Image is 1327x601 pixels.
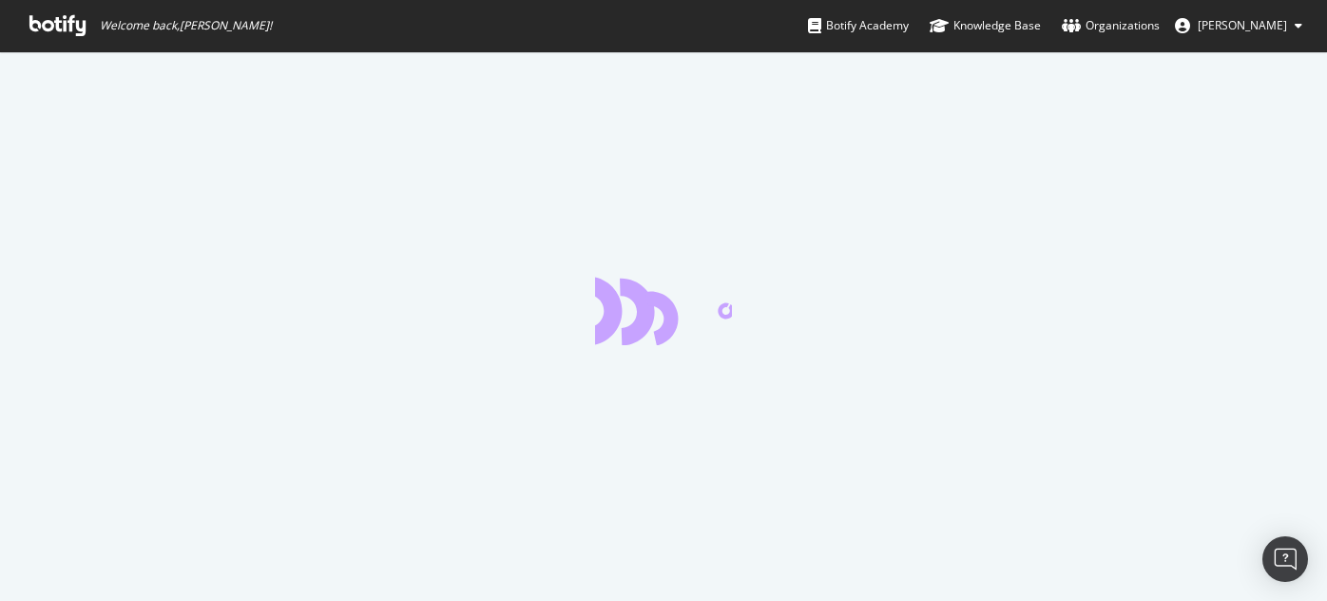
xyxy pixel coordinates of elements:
[1198,17,1287,33] span: Kristiina Halme
[930,16,1041,35] div: Knowledge Base
[100,18,272,33] span: Welcome back, [PERSON_NAME] !
[1160,10,1317,41] button: [PERSON_NAME]
[595,277,732,345] div: animation
[808,16,909,35] div: Botify Academy
[1262,536,1308,582] div: Open Intercom Messenger
[1062,16,1160,35] div: Organizations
